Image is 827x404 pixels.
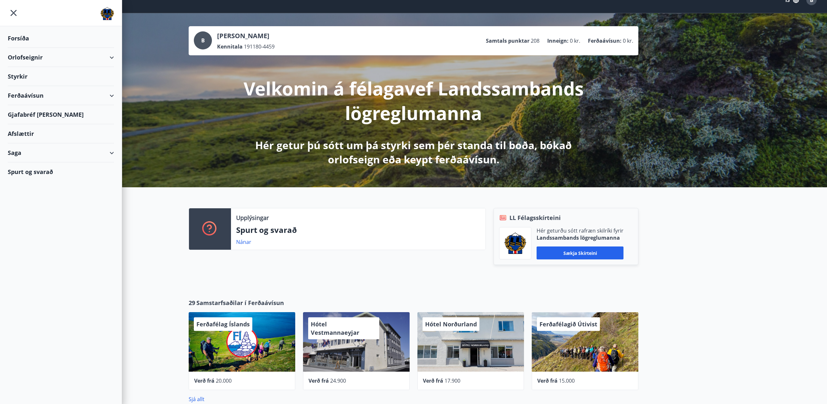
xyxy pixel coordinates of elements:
div: Forsíða [8,29,114,48]
span: Ferðafélagið Útivist [539,320,597,328]
span: 20.000 [216,377,232,384]
div: Saga [8,143,114,162]
span: Verð frá [423,377,443,384]
span: Hótel Norðurland [425,320,477,328]
p: Samtals punktar [486,37,529,44]
span: Verð frá [537,377,558,384]
span: 0 kr. [570,37,580,44]
p: Spurt og svarað [236,224,480,235]
span: Samstarfsaðilar í Ferðaávísun [196,299,284,307]
span: 208 [531,37,539,44]
p: Upplýsingar [236,213,269,222]
p: Hér getur þú sótt um þá styrki sem þér standa til boða, bókað orlofseign eða keypt ferðaávísun. [243,138,584,167]
span: Ferðafélag Íslands [196,320,250,328]
span: 15.000 [559,377,575,384]
span: 17.900 [445,377,460,384]
div: Spurt og svarað [8,162,114,181]
p: Hér geturðu sótt rafræn skilríki fyrir [537,227,623,234]
p: Landssambands lögreglumanna [537,234,623,241]
span: LL Félagsskírteini [509,213,561,222]
span: Hótel Vestmannaeyjar [311,320,359,336]
img: union_logo [100,7,114,20]
p: [PERSON_NAME] [217,31,275,40]
button: menu [8,7,19,19]
span: Verð frá [309,377,329,384]
span: 24.900 [330,377,346,384]
span: B [201,37,205,44]
div: Afslættir [8,124,114,143]
div: Gjafabréf [PERSON_NAME] [8,105,114,124]
a: Nánar [236,238,251,246]
p: Ferðaávísun : [588,37,622,44]
p: Inneign : [547,37,569,44]
span: Verð frá [194,377,215,384]
div: Styrkir [8,67,114,86]
span: 0 kr. [623,37,633,44]
span: 29 [189,299,195,307]
p: Velkomin á félagavef Landssambands lögreglumanna [243,76,584,125]
a: Sjá allt [189,396,204,403]
button: Sækja skírteini [537,246,623,259]
div: Ferðaávísun [8,86,114,105]
p: Kennitala [217,43,243,50]
span: 191180-4459 [244,43,275,50]
img: 1cqKbADZNYZ4wXUG0EC2JmCwhQh0Y6EN22Kw4FTY.png [504,233,526,254]
div: Orlofseignir [8,48,114,67]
